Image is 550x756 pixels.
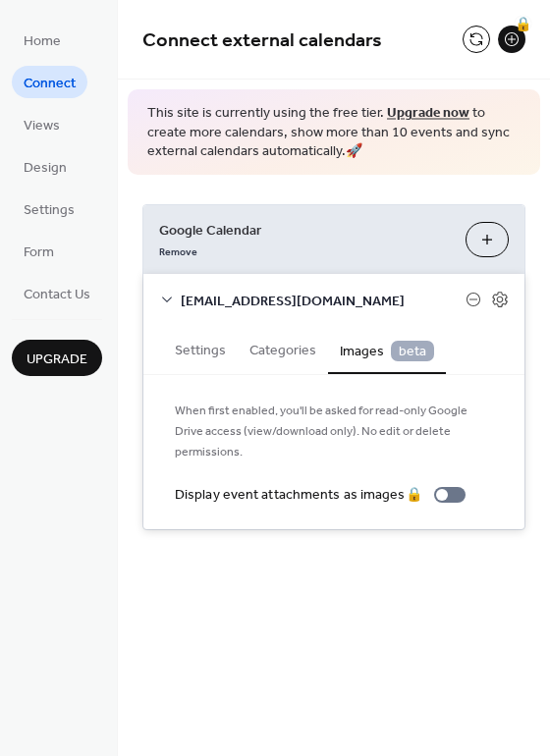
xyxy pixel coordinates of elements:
span: Connect external calendars [142,22,382,60]
span: [EMAIL_ADDRESS][DOMAIN_NAME] [181,291,466,311]
a: Connect [12,66,87,98]
span: Form [24,243,54,263]
a: Design [12,150,79,183]
span: Upgrade [27,350,87,370]
a: Contact Us [12,277,102,309]
a: Home [12,24,73,56]
a: Views [12,108,72,140]
span: Contact Us [24,285,90,305]
span: beta [391,341,434,361]
button: Categories [238,326,328,371]
a: Upgrade now [387,100,469,127]
button: Upgrade [12,340,102,376]
span: This site is currently using the free tier. to create more calendars, show more than 10 events an... [147,104,521,162]
span: Home [24,31,61,52]
span: Views [24,116,60,136]
span: Connect [24,74,76,94]
a: Form [12,235,66,267]
a: Settings [12,192,86,225]
span: Google Calendar [159,220,450,241]
span: Images [340,341,434,362]
button: Settings [163,326,238,371]
span: Design [24,158,67,179]
span: Remove [159,244,197,258]
span: Settings [24,200,75,221]
button: Images beta [328,326,446,374]
span: When first enabled, you'll be asked for read-only Google Drive access (view/download only). No ed... [175,400,493,461]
